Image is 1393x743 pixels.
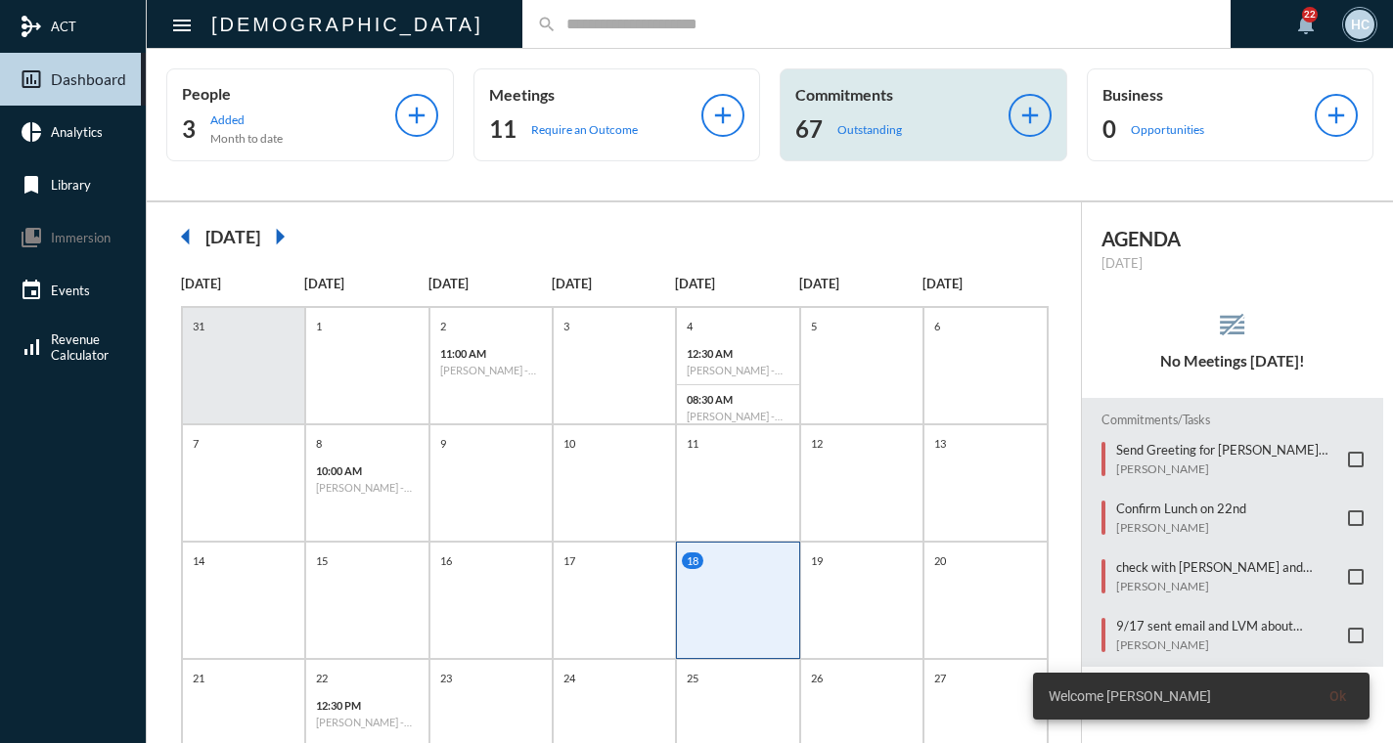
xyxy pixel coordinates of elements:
p: 27 [929,670,951,686]
p: 9 [435,435,451,452]
mat-icon: search [537,15,557,34]
p: 7 [188,435,203,452]
h2: 0 [1102,113,1116,145]
p: 10 [559,435,580,452]
h6: [PERSON_NAME] - Philosophy I [440,364,542,376]
p: 6 [929,318,945,334]
p: 18 [682,552,703,569]
span: Immersion [51,230,111,245]
h2: Commitments/Tasks [1101,413,1365,427]
span: Dashboard [51,70,126,88]
p: 08:30 AM [687,393,788,406]
span: ACT [51,19,76,34]
p: 10:00 AM [316,464,418,477]
mat-icon: arrow_left [166,217,205,256]
p: 13 [929,435,951,452]
p: Outstanding [837,122,902,137]
p: 19 [806,552,828,569]
mat-icon: bookmark [20,173,43,197]
p: 11:00 AM [440,347,542,360]
div: 22 [1302,7,1318,22]
p: Opportunities [1131,122,1204,137]
p: 9/17 sent email and LVM about meeting [1116,618,1339,634]
p: 24 [559,670,580,686]
p: [DATE] [181,276,304,291]
mat-icon: Side nav toggle icon [170,14,194,37]
p: Added [210,112,283,127]
mat-icon: collections_bookmark [20,226,43,249]
mat-icon: add [709,102,737,129]
p: Month to date [210,131,283,146]
p: [DATE] [428,276,552,291]
mat-icon: mediation [20,15,43,38]
p: 5 [806,318,822,334]
h2: 3 [182,113,196,145]
mat-icon: add [1323,102,1350,129]
p: [DATE] [304,276,427,291]
mat-icon: insert_chart_outlined [20,67,43,91]
span: Revenue Calculator [51,331,109,363]
p: 11 [682,435,703,452]
mat-icon: add [403,102,430,129]
p: 22 [311,670,333,686]
p: 4 [682,318,697,334]
p: 31 [188,318,209,334]
p: 21 [188,670,209,686]
h6: [PERSON_NAME] - Relationship [687,364,788,376]
p: 12:30 AM [687,347,788,360]
mat-icon: event [20,279,43,302]
p: 17 [559,552,580,569]
p: [DATE] [922,276,1046,291]
mat-icon: arrow_right [260,217,299,256]
span: Analytics [51,124,103,140]
p: [DATE] [675,276,798,291]
mat-icon: notifications [1294,13,1318,36]
p: Send Greeting for [PERSON_NAME] [PERSON_NAME] [1116,442,1339,458]
p: Commitments [795,85,1009,104]
p: 12 [806,435,828,452]
p: 15 [311,552,333,569]
p: 2 [435,318,451,334]
p: Confirm Lunch on 22nd [1116,501,1246,516]
p: [DATE] [552,276,675,291]
h6: [PERSON_NAME] - Relationship [316,716,418,728]
p: 8 [311,435,327,452]
p: 20 [929,552,951,569]
p: Business [1102,85,1316,104]
p: [PERSON_NAME] [1116,520,1246,535]
h2: [DATE] [205,226,260,247]
span: Events [51,283,90,298]
h2: 67 [795,113,823,145]
p: check with [PERSON_NAME] and [PERSON_NAME] about account opening documents and if HPS has moved a... [1116,559,1339,575]
p: Meetings [489,85,702,104]
span: Ok [1329,688,1346,704]
h2: [DEMOGRAPHIC_DATA] [211,9,483,40]
mat-icon: pie_chart [20,120,43,144]
h6: [PERSON_NAME] - Review [687,410,788,422]
p: [DATE] [799,276,922,291]
p: Require an Outcome [531,122,638,137]
mat-icon: reorder [1216,309,1248,341]
p: 3 [559,318,574,334]
button: Ok [1314,678,1362,714]
p: [PERSON_NAME] [1116,637,1339,652]
p: 16 [435,552,457,569]
p: [PERSON_NAME] [1116,461,1339,476]
p: 12:30 PM [316,699,418,712]
p: [DATE] [1101,255,1365,271]
mat-icon: add [1016,102,1044,129]
p: People [182,84,395,103]
h5: No Meetings [DATE]! [1082,352,1384,370]
span: Library [51,177,91,193]
p: 26 [806,670,828,686]
h6: [PERSON_NAME] - Fulfillment [316,481,418,494]
mat-icon: signal_cellular_alt [20,335,43,359]
p: 1 [311,318,327,334]
p: 23 [435,670,457,686]
span: Welcome [PERSON_NAME] [1049,686,1211,706]
div: HC [1345,10,1374,39]
button: Toggle sidenav [162,5,202,44]
h2: AGENDA [1101,227,1365,250]
p: 14 [188,552,209,569]
p: [PERSON_NAME] [1116,579,1339,593]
